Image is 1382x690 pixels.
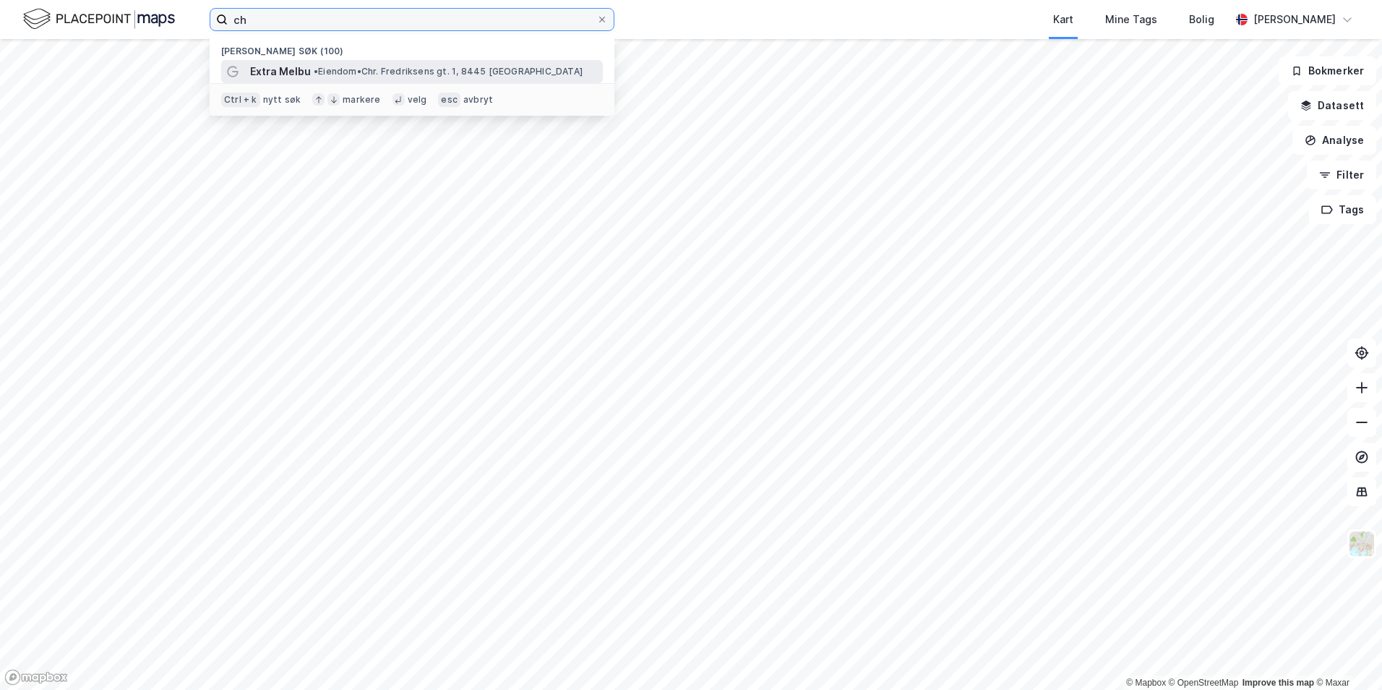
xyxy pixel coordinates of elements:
span: Extra Melbu [250,63,311,80]
span: Eiendom • Chr. Fredriksens gt. 1, 8445 [GEOGRAPHIC_DATA] [314,66,583,77]
div: Mine Tags [1105,11,1157,28]
button: Filter [1307,161,1376,189]
a: OpenStreetMap [1169,678,1239,688]
div: markere [343,94,380,106]
div: velg [408,94,427,106]
a: Mapbox [1126,678,1166,688]
div: Bolig [1189,11,1214,28]
div: nytt søk [263,94,301,106]
a: Improve this map [1242,678,1314,688]
iframe: Chat Widget [1310,621,1382,690]
button: Analyse [1292,126,1376,155]
div: Kontrollprogram for chat [1310,621,1382,690]
div: [PERSON_NAME] søk (100) [210,34,614,60]
div: esc [438,93,460,107]
button: Tags [1309,195,1376,224]
img: Z [1348,530,1375,558]
button: Datasett [1288,91,1376,120]
span: • [314,66,318,77]
div: [PERSON_NAME] [1253,11,1336,28]
div: Ctrl + k [221,93,260,107]
div: Kart [1053,11,1073,28]
button: Bokmerker [1279,56,1376,85]
a: Mapbox homepage [4,669,68,686]
input: Søk på adresse, matrikkel, gårdeiere, leietakere eller personer [228,9,596,30]
div: avbryt [463,94,493,106]
img: logo.f888ab2527a4732fd821a326f86c7f29.svg [23,7,175,32]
